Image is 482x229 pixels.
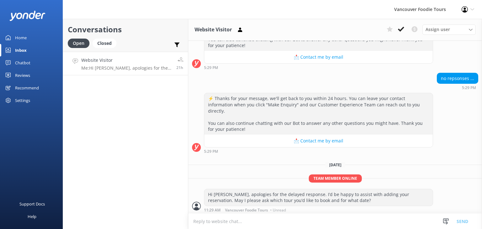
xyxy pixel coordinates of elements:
[204,150,218,153] strong: 5:29 PM
[93,40,120,46] a: Closed
[426,26,450,33] span: Assign user
[176,65,183,70] span: Oct 08 2025 11:29am (UTC -07:00) America/Tijuana
[9,11,46,21] img: yonder-white-logo.png
[15,31,27,44] div: Home
[15,82,39,94] div: Recommend
[204,51,433,63] button: 📩 Contact me by email
[204,66,218,70] strong: 5:29 PM
[422,24,476,35] div: Assign User
[63,52,188,75] a: Website VisitorMe:Hi [PERSON_NAME], apologies for the delayed response. I’d be happy to assist wi...
[270,208,286,212] span: • Unread
[15,56,30,69] div: Chatbot
[325,162,345,168] span: [DATE]
[19,198,45,210] div: Support Docs
[204,208,221,212] strong: 11:29 AM
[225,208,268,212] span: Vancouver Foodie Tours
[204,65,433,70] div: Oct 04 2025 05:29pm (UTC -07:00) America/Tijuana
[462,86,476,90] strong: 5:29 PM
[28,210,36,223] div: Help
[81,65,172,71] p: Me: Hi [PERSON_NAME], apologies for the delayed response. I’d be happy to assist with adding your...
[81,57,172,64] h4: Website Visitor
[309,174,362,182] span: Team member online
[437,85,478,90] div: Oct 04 2025 05:29pm (UTC -07:00) America/Tijuana
[68,24,183,35] h2: Conversations
[15,44,27,56] div: Inbox
[204,208,433,212] div: Oct 08 2025 11:29am (UTC -07:00) America/Tijuana
[195,26,232,34] h3: Website Visitor
[68,39,89,48] div: Open
[93,39,116,48] div: Closed
[437,73,478,84] div: no repsonses ...
[68,40,93,46] a: Open
[204,135,433,147] button: 📩 Contact me by email
[204,93,433,135] div: ⚡ Thanks for your message, we'll get back to you within 24 hours. You can leave your contact info...
[204,189,433,206] div: Hi [PERSON_NAME], apologies for the delayed response. I’d be happy to assist with adding your res...
[15,69,30,82] div: Reviews
[204,149,433,153] div: Oct 04 2025 05:29pm (UTC -07:00) America/Tijuana
[15,94,30,107] div: Settings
